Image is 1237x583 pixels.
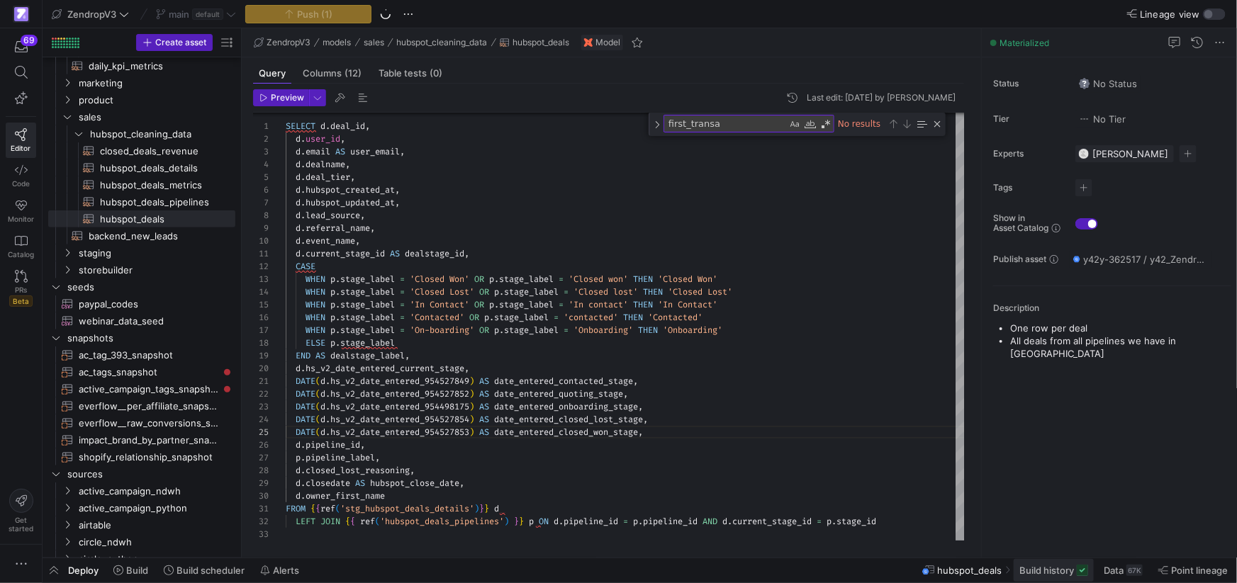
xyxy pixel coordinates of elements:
span: Materialized [1000,38,1049,48]
span: active_campaign_python [79,500,233,516]
span: . [489,312,494,323]
span: Preview [271,93,304,103]
span: marketing [79,75,233,91]
a: everflow__per_affiliate_snapshot​​​​​​​ [48,397,235,414]
span: Model [595,38,620,47]
span: 'In contact' [569,299,628,310]
div: Press SPACE to select this row. [48,295,235,312]
span: WHEN [306,299,325,310]
span: d [296,248,301,259]
span: = [400,312,405,323]
span: THEN [633,299,653,310]
span: 'Closed Won' [410,273,469,285]
span: , [400,146,405,157]
span: 'On-boarding' [410,324,474,336]
span: , [395,197,400,208]
span: stage_label [340,337,395,349]
span: THEN [623,312,643,323]
span: 'In Contact' [658,299,717,310]
span: . [301,210,306,221]
span: p [494,324,499,336]
span: 'Contacted' [410,312,464,323]
span: paypal_codes​​​​​​ [79,296,219,312]
span: . [301,197,306,208]
a: everflow__raw_conversions_snapshot​​​​​​​ [48,414,235,431]
span: (12) [345,69,362,78]
span: hubspot_deals [513,38,569,47]
span: stage_label [499,299,554,310]
span: , [405,350,410,361]
span: user_email [350,146,400,157]
span: ELSE [306,337,325,349]
span: = [400,273,405,285]
div: Press SPACE to select this row. [48,261,235,278]
span: d [296,222,301,234]
button: Alerts [254,558,306,582]
span: hubspot_deals_details​​​​​​​​​​ [100,160,219,176]
span: hubspot_cleaning_data [90,126,233,142]
span: THEN [643,286,663,298]
span: = [400,324,405,336]
img: undefined [584,38,593,47]
span: models [323,38,352,47]
span: Alerts [273,565,299,576]
a: PRsBeta [6,264,36,312]
div: 5 [253,171,269,183]
span: referral_name [306,222,370,234]
span: 'contacted' [564,312,618,323]
div: Press SPACE to select this row. [48,346,235,363]
span: everflow__per_affiliate_snapshot​​​​​​​ [79,398,219,414]
div: Press SPACE to select this row. [48,312,235,329]
p: Description [993,303,1231,313]
span: . [301,248,306,259]
div: 13 [253,273,269,285]
span: ZendropV3 [267,38,310,47]
a: Catalog [6,229,36,264]
span: [PERSON_NAME] [1092,148,1168,159]
span: p [330,312,335,323]
a: hubspot_deals​​​​​​​​​​ [48,210,235,227]
span: Create asset [155,38,206,47]
span: , [345,159,350,170]
span: . [335,337,340,349]
button: Build [107,558,155,582]
span: THEN [633,273,653,285]
img: No status [1079,78,1090,89]
span: OR [479,286,489,298]
span: . [301,146,306,157]
a: paypal_codes​​​​​​ [48,295,235,312]
span: deal_id [330,120,365,132]
span: dealstage_id [405,248,464,259]
span: Columns [303,69,362,78]
span: 'Onboarding' [573,324,633,336]
span: p [494,286,499,298]
span: Tier [993,114,1064,124]
span: , [360,210,365,221]
div: Match Case (⌥⌘C) [788,117,802,131]
span: CASE [296,261,315,272]
a: closed_deals_revenue​​​​​​​​​​ [48,142,235,159]
span: p [330,286,335,298]
div: 4 [253,158,269,171]
span: (0) [430,69,442,78]
span: . [325,120,330,132]
span: lead_source [306,210,360,221]
span: . [301,159,306,170]
span: OR [474,273,484,285]
span: No Status [1079,78,1137,89]
a: ac_tags_snapshot​​​​​​​ [48,363,235,380]
span: = [400,299,405,310]
div: 14 [253,285,269,298]
span: . [499,286,504,298]
span: d [296,171,301,183]
span: . [301,133,306,145]
div: Previous Match (⇧Enter) [888,118,899,130]
div: Press SPACE to select this row. [48,125,235,142]
span: d [296,184,301,196]
span: Experts [993,149,1064,159]
span: hubspot_deals_metrics​​​​​​​​​​ [100,177,219,193]
span: backend_new_leads​​​​​​​​​​ [89,228,219,244]
a: Monitor [6,193,36,229]
span: d [296,210,301,221]
p: All deals from all pipelines we have in [GEOGRAPHIC_DATA] [1010,334,1231,360]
